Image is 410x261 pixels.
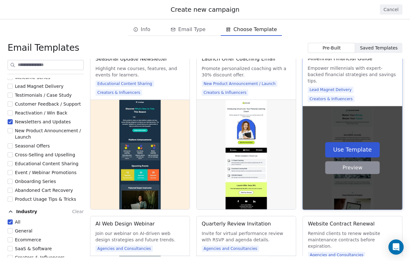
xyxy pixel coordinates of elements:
span: Event / Webinar Promotions [15,170,76,175]
span: Educational Content Sharing [15,161,79,166]
span: Promote personalized coaching with a 30% discount offer. [202,65,291,78]
div: Website Contract Renewal [308,220,374,228]
button: Educational Content Sharing [8,160,13,167]
span: Agencies and Consultancies [95,245,153,252]
span: All [15,219,20,225]
div: Seasonal Update Newsletter [95,55,167,63]
button: Product Usage Tips & Tricks [8,196,13,202]
span: Email Templates [8,42,79,54]
button: General [8,228,13,234]
span: Onboarding Series [15,179,56,184]
span: Agencies and Consultancies [202,245,259,252]
div: AI Web Design Webinar [95,220,155,228]
span: Customer Feedback / Support [15,101,81,107]
button: Event / Webinar Promotions [8,169,13,176]
button: Cross-Selling and Upselling [8,152,13,158]
span: SaaS & Software [15,246,52,251]
span: Saved Templates [360,45,398,51]
button: Testimonials / Case Study [8,92,13,98]
button: IndustryClear [8,206,84,219]
div: Open Intercom Messenger [388,239,404,255]
button: Creators & Influencers [8,254,13,261]
div: Millennial Financial Guide [308,55,372,62]
span: Testimonials / Case Study [15,93,72,98]
div: Use CasesClear [8,65,84,202]
span: Educational Content Sharing [95,81,154,87]
span: Lead Magnet Delivery [15,84,63,89]
span: Choose Template [233,26,277,33]
button: Customer Feedback / Support [8,101,13,107]
button: Lead Magnet Delivery [8,83,13,89]
span: Creators & Influencers [15,255,65,260]
div: Launch Offer Coaching Email [202,55,275,63]
button: Use Template [325,142,380,157]
span: Join our webinar on AI-driven web design strategies and future trends. [95,230,185,243]
div: Create new campaign [8,5,402,14]
span: Lead Magnet Delivery [308,87,354,93]
span: Creators & Influencers [308,95,355,102]
div: Quarterly Review Invitation [202,220,271,228]
span: Ecommerce [15,237,41,242]
span: Remind clients to renew website maintenance contracts before expiration. [308,230,397,249]
button: Clear [72,208,84,215]
span: New Product Announcement / Launch [15,128,81,140]
span: Product Usage Tips & Tricks [15,197,76,202]
button: Abandoned Cart Recovery [8,187,13,193]
span: Email Type [178,26,205,33]
button: Cancel [380,4,402,15]
span: Creators & Influencers [202,89,248,96]
span: Reactivation / Win Back [15,110,67,115]
button: Preview [325,161,380,174]
span: New Product Announcement / Launch [202,81,277,87]
button: Seasonal Offers [8,143,13,149]
button: All [8,219,13,225]
button: Reactivation / Win Back [8,110,13,116]
div: email creation steps [128,23,282,36]
span: Clear [72,209,84,214]
span: Creators & Influencers [95,89,142,96]
span: Invite for virtual performance review with RSVP and agenda details. [202,230,291,243]
button: New Product Announcement / Launch [8,127,13,134]
button: SaaS & Software [8,245,13,252]
span: Highlight new courses, features, and events for learners. [95,65,185,78]
span: Abandoned Cart Recovery [15,188,73,193]
span: Seasonal Offers [15,143,50,148]
span: Cross-Selling and Upselling [15,152,75,157]
button: Onboarding Series [8,178,13,185]
span: General [15,228,32,233]
button: Ecommerce [8,237,13,243]
span: Agencies and Consultancies [308,252,365,258]
span: Industry [16,208,37,215]
span: Newsletters and Updates [15,119,71,124]
span: Info [141,26,150,33]
button: Newsletters and Updates [8,119,13,125]
span: Empower millennials with expert-backed financial strategies and savings tips. [308,65,397,84]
